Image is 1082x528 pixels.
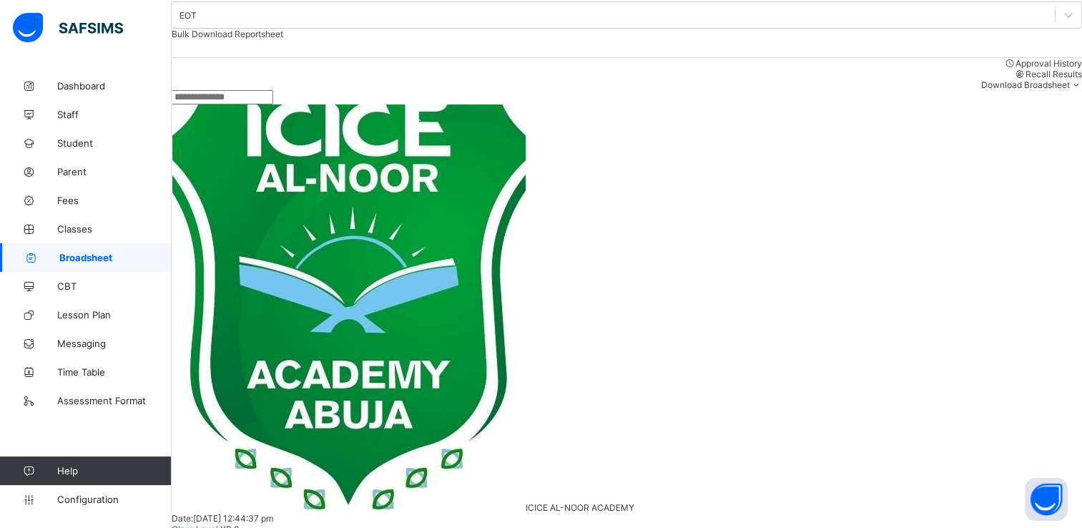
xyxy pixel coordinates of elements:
[13,13,123,43] img: safsims
[57,280,172,292] span: CBT
[57,309,172,321] span: Lesson Plan
[57,366,172,378] span: Time Table
[57,195,172,206] span: Fees
[1015,58,1082,69] span: Approval History
[57,109,172,120] span: Staff
[172,104,526,511] img: iciceal_nooracademy.png
[172,513,193,524] span: Date:
[57,465,171,476] span: Help
[57,166,172,177] span: Parent
[57,494,171,505] span: Configuration
[57,223,172,235] span: Classes
[172,29,283,39] span: Bulk Download Reportsheet
[57,80,172,92] span: Dashboard
[526,502,634,513] span: ICICE AL-NOOR ACADEMY
[179,10,197,21] div: EOT
[57,137,172,149] span: Student
[193,513,273,524] span: [DATE] 12:44:37 pm
[1026,69,1082,79] span: Recall Results
[59,252,172,263] span: Broadsheet
[981,79,1070,90] span: Download Broadsheet
[57,338,172,349] span: Messaging
[1025,478,1068,521] button: Open asap
[57,395,172,406] span: Assessment Format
